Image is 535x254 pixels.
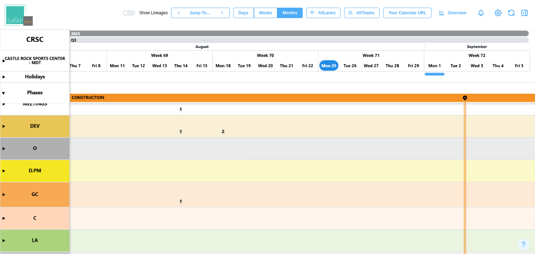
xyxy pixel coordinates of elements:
button: Your Calendar URL [383,8,432,18]
span: Your Calendar URL [388,8,426,18]
a: View Project [493,8,503,18]
button: Days [233,8,254,18]
button: Weeks [254,8,278,18]
button: AllLanes [306,8,341,18]
button: Months [277,8,303,18]
button: AllTeams [344,8,380,18]
span: Weeks [259,8,272,18]
button: Open Drawer [520,8,529,18]
span: All Lanes [318,8,335,18]
button: Jump To... [186,8,215,18]
a: Notifications [475,7,487,19]
span: Days [239,8,249,18]
span: Jump To... [189,8,210,18]
a: Overview [435,8,472,18]
span: Overview [448,8,466,18]
span: Show Linkages [135,10,168,16]
button: Refresh Grid [506,8,516,18]
span: All Teams [356,8,374,18]
span: Months [282,8,297,18]
img: Swap PM Logo [5,5,33,26]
